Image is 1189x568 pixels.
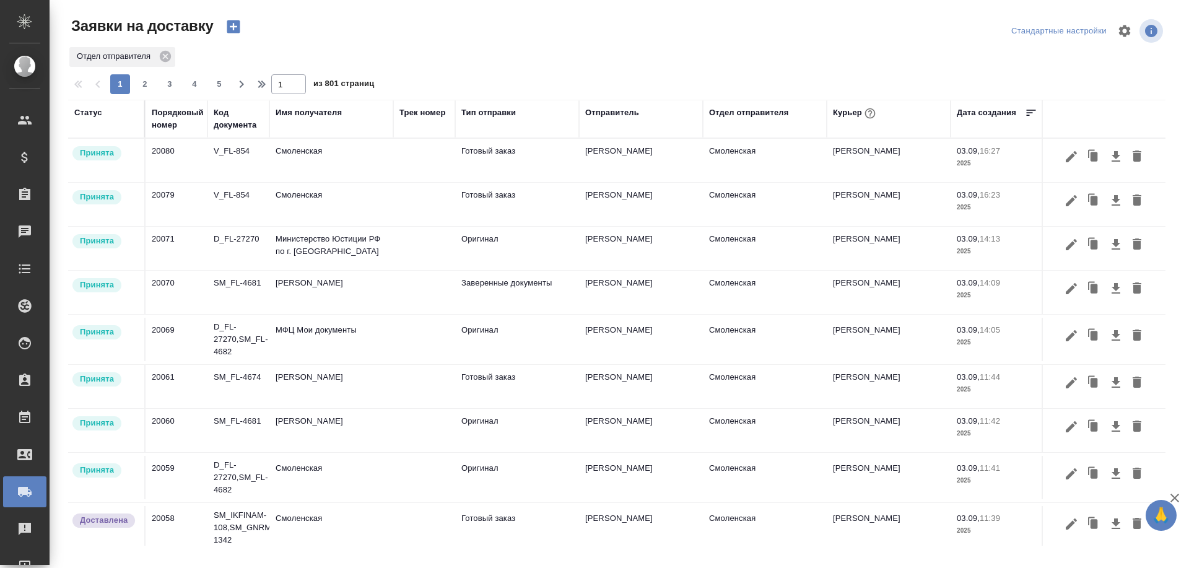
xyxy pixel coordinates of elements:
[214,107,263,131] div: Код документа
[1126,189,1148,212] button: Удалить
[146,506,207,549] td: 20058
[269,139,393,182] td: Смоленская
[1061,371,1082,395] button: Редактировать
[957,278,980,287] p: 03.09,
[269,227,393,270] td: Министерство Юстиции РФ по г. [GEOGRAPHIC_DATA]
[146,271,207,314] td: 20070
[276,107,342,119] div: Имя получателя
[1151,502,1172,528] span: 🙏
[71,233,138,250] div: Курьер назначен
[455,227,579,270] td: Оригинал
[146,183,207,226] td: 20079
[1146,500,1177,531] button: 🙏
[207,503,269,553] td: SM_IKFINAM-108,SM_GNRM-1342
[80,514,128,526] p: Доставлена
[957,427,1037,440] p: 2025
[399,107,446,119] div: Трек номер
[71,462,138,479] div: Курьер назначен
[455,271,579,314] td: Заверенные документы
[579,227,703,270] td: [PERSON_NAME]
[1126,145,1148,168] button: Удалить
[703,506,827,549] td: Смоленская
[269,365,393,408] td: [PERSON_NAME]
[1061,189,1082,212] button: Редактировать
[579,271,703,314] td: [PERSON_NAME]
[703,365,827,408] td: Смоленская
[957,107,1016,119] div: Дата создания
[1105,512,1126,536] button: Скачать
[160,74,180,94] button: 3
[827,139,951,182] td: [PERSON_NAME]
[1105,324,1126,347] button: Скачать
[957,372,980,382] p: 03.09,
[207,365,269,408] td: SM_FL-4674
[80,279,114,291] p: Принята
[703,227,827,270] td: Смоленская
[957,416,980,426] p: 03.09,
[579,365,703,408] td: [PERSON_NAME]
[185,74,204,94] button: 4
[207,183,269,226] td: V_FL-854
[1082,324,1105,347] button: Клонировать
[269,183,393,226] td: Смоленская
[1061,415,1082,439] button: Редактировать
[146,227,207,270] td: 20071
[1110,16,1139,46] span: Настроить таблицу
[209,74,229,94] button: 5
[957,325,980,334] p: 03.09,
[980,234,1000,243] p: 14:13
[80,464,114,476] p: Принята
[207,271,269,314] td: SM_FL-4681
[1061,462,1082,486] button: Редактировать
[827,365,951,408] td: [PERSON_NAME]
[827,318,951,361] td: [PERSON_NAME]
[1082,189,1105,212] button: Клонировать
[957,190,980,199] p: 03.09,
[455,506,579,549] td: Готовый заказ
[71,145,138,162] div: Курьер назначен
[703,318,827,361] td: Смоленская
[703,456,827,499] td: Смоленская
[207,409,269,452] td: SM_FL-4681
[1061,233,1082,256] button: Редактировать
[827,271,951,314] td: [PERSON_NAME]
[207,227,269,270] td: D_FL-27270
[980,278,1000,287] p: 14:09
[579,409,703,452] td: [PERSON_NAME]
[709,107,788,119] div: Отдел отправителя
[209,78,229,90] span: 5
[957,513,980,523] p: 03.09,
[579,139,703,182] td: [PERSON_NAME]
[207,139,269,182] td: V_FL-854
[827,409,951,452] td: [PERSON_NAME]
[313,76,374,94] span: из 801 страниц
[980,325,1000,334] p: 14:05
[957,289,1037,302] p: 2025
[80,373,114,385] p: Принята
[957,383,1037,396] p: 2025
[68,16,214,36] span: Заявки на доставку
[461,107,516,119] div: Тип отправки
[1082,462,1105,486] button: Клонировать
[1126,233,1148,256] button: Удалить
[160,78,180,90] span: 3
[1139,19,1165,43] span: Посмотреть информацию
[1126,277,1148,300] button: Удалить
[585,107,639,119] div: Отправитель
[1008,22,1110,41] div: split button
[455,139,579,182] td: Готовый заказ
[579,506,703,549] td: [PERSON_NAME]
[71,189,138,206] div: Курьер назначен
[957,234,980,243] p: 03.09,
[146,318,207,361] td: 20069
[185,78,204,90] span: 4
[1082,512,1105,536] button: Клонировать
[135,74,155,94] button: 2
[71,415,138,432] div: Курьер назначен
[455,318,579,361] td: Оригинал
[1061,145,1082,168] button: Редактировать
[827,506,951,549] td: [PERSON_NAME]
[957,336,1037,349] p: 2025
[207,315,269,364] td: D_FL-27270,SM_FL-4682
[1082,233,1105,256] button: Клонировать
